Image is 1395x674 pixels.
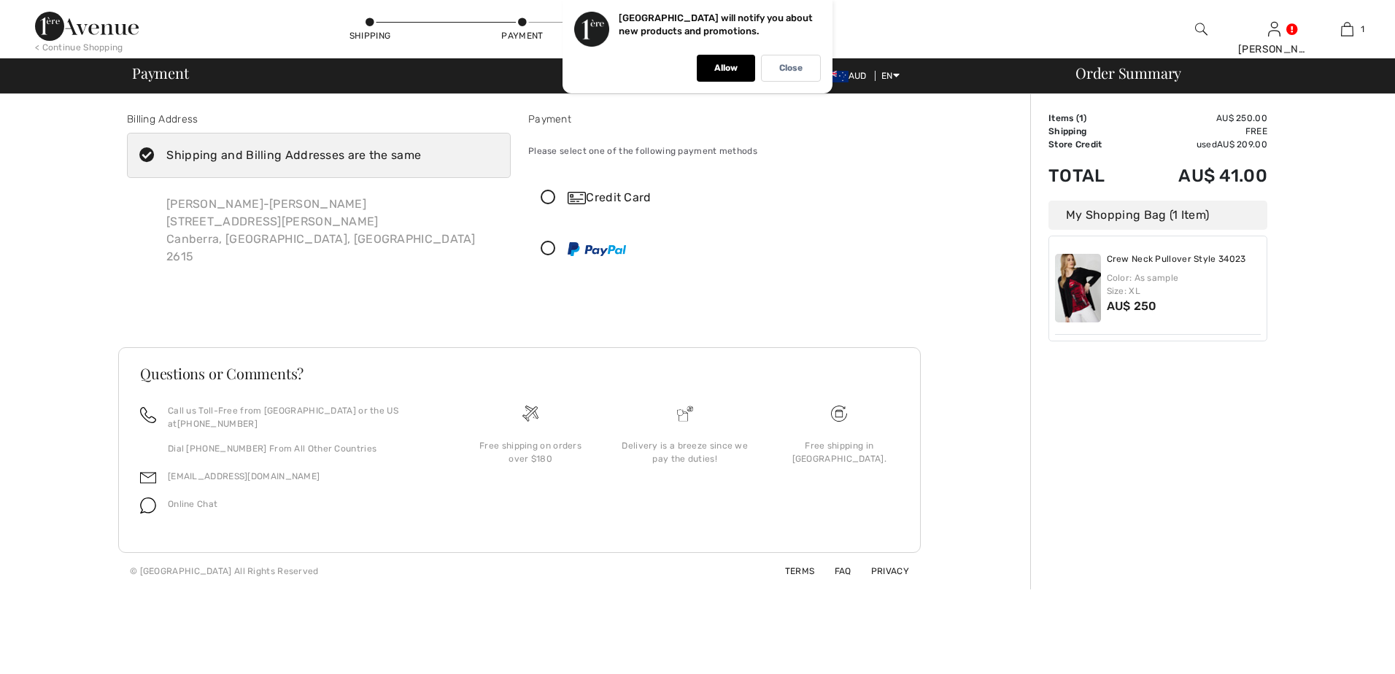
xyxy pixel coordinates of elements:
img: Credit Card [568,192,586,204]
img: My Bag [1341,20,1353,38]
img: My Info [1268,20,1280,38]
p: Dial [PHONE_NUMBER] From All Other Countries [168,442,436,455]
div: Order Summary [1058,66,1386,80]
img: Free shipping on orders over $180 [522,406,538,422]
div: Please select one of the following payment methods [528,133,912,169]
td: Total [1048,151,1134,201]
img: 1ère Avenue [35,12,139,41]
div: [PERSON_NAME] [1238,42,1310,57]
td: Free [1134,125,1267,138]
a: Crew Neck Pullover Style 34023 [1107,254,1246,266]
span: 1 [1079,113,1083,123]
h3: Questions or Comments? [140,366,899,381]
span: AU$ 250 [1107,299,1157,313]
p: Allow [714,63,738,74]
td: Items ( ) [1048,112,1134,125]
div: Shipping and Billing Addresses are the same [166,147,421,164]
span: AU$ 209.00 [1217,139,1267,150]
span: AUD [825,71,873,81]
div: Payment [528,112,912,127]
a: [PHONE_NUMBER] [177,419,258,429]
div: Free shipping in [GEOGRAPHIC_DATA]. [773,439,905,465]
img: Crew Neck Pullover Style 34023 [1055,254,1101,322]
span: Payment [132,66,188,80]
div: © [GEOGRAPHIC_DATA] All Rights Reserved [130,565,319,578]
img: Free shipping on orders over $180 [831,406,847,422]
div: Credit Card [568,189,902,206]
td: Shipping [1048,125,1134,138]
td: used [1134,138,1267,151]
a: Sign In [1268,22,1280,36]
td: AU$ 41.00 [1134,151,1267,201]
img: PayPal [568,242,626,256]
div: Shipping [348,29,392,42]
span: Online Chat [168,499,217,509]
div: Free shipping on orders over $180 [465,439,596,465]
p: [GEOGRAPHIC_DATA] will notify you about new products and promotions. [619,12,813,36]
img: call [140,407,156,423]
td: AU$ 250.00 [1134,112,1267,125]
div: Payment [501,29,544,42]
span: EN [881,71,900,81]
div: My Shopping Bag (1 Item) [1048,201,1267,230]
div: [PERSON_NAME]-[PERSON_NAME] [STREET_ADDRESS][PERSON_NAME] Canberra, [GEOGRAPHIC_DATA], [GEOGRAPHI... [155,184,487,277]
div: Color: As sample Size: XL [1107,271,1261,298]
p: Call us Toll-Free from [GEOGRAPHIC_DATA] or the US at [168,404,436,430]
div: Delivery is a breeze since we pay the duties! [619,439,751,465]
span: 1 [1361,23,1364,36]
a: 1 [1311,20,1383,38]
td: Store Credit [1048,138,1134,151]
div: < Continue Shopping [35,41,123,54]
img: Australian Dollar [825,71,849,82]
div: Billing Address [127,112,511,127]
a: FAQ [817,566,851,576]
img: email [140,470,156,486]
img: Delivery is a breeze since we pay the duties! [677,406,693,422]
a: [EMAIL_ADDRESS][DOMAIN_NAME] [168,471,320,481]
a: Terms [768,566,815,576]
img: search the website [1195,20,1207,38]
p: Close [779,63,803,74]
a: Privacy [854,566,909,576]
img: chat [140,497,156,514]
